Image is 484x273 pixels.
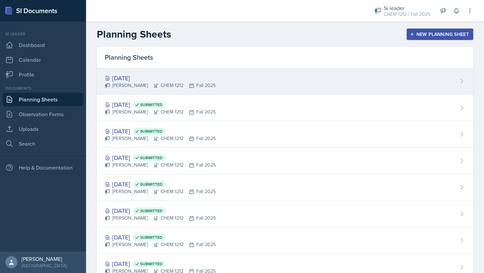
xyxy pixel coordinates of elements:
div: Documents [3,85,83,91]
div: [DATE] [105,74,216,83]
a: Observation Forms [3,107,83,121]
div: [PERSON_NAME] CHEM 1212 Fall 2025 [105,135,216,142]
span: Submitted [140,102,163,107]
div: [DATE] [105,100,216,109]
div: [DATE] [105,180,216,189]
h2: Planning Sheets [97,28,171,40]
div: [DATE] [105,233,216,242]
div: [DATE] [105,259,216,268]
span: Submitted [140,261,163,267]
a: [DATE] [PERSON_NAME]CHEM 1212Fall 2025 [97,68,473,95]
span: Submitted [140,129,163,134]
a: Profile [3,68,83,81]
span: Submitted [140,235,163,240]
div: Planning Sheets [97,47,473,68]
span: Submitted [140,155,163,161]
div: [PERSON_NAME] CHEM 1212 Fall 2025 [105,241,216,248]
a: Planning Sheets [3,93,83,106]
div: [DATE] [105,127,216,136]
div: Si leader [3,31,83,37]
a: [DATE] Submitted [PERSON_NAME]CHEM 1212Fall 2025 [97,174,473,201]
div: [PERSON_NAME] CHEM 1212 Fall 2025 [105,82,216,89]
div: [PERSON_NAME] CHEM 1212 Fall 2025 [105,215,216,222]
div: New Planning Sheet [411,32,469,37]
span: Submitted [140,208,163,214]
div: [PERSON_NAME] [22,256,67,262]
div: [GEOGRAPHIC_DATA] [22,262,67,269]
div: [DATE] [105,206,216,215]
a: Dashboard [3,38,83,52]
div: [PERSON_NAME] CHEM 1212 Fall 2025 [105,188,216,195]
div: [PERSON_NAME] CHEM 1212 Fall 2025 [105,162,216,169]
button: New Planning Sheet [407,29,473,40]
a: [DATE] Submitted [PERSON_NAME]CHEM 1212Fall 2025 [97,95,473,121]
a: Uploads [3,122,83,136]
div: Help & Documentation [3,161,83,174]
a: [DATE] Submitted [PERSON_NAME]CHEM 1212Fall 2025 [97,121,473,148]
span: Submitted [140,182,163,187]
div: CHEM 1212 / Fall 2025 [384,11,430,18]
a: [DATE] Submitted [PERSON_NAME]CHEM 1212Fall 2025 [97,227,473,254]
a: [DATE] Submitted [PERSON_NAME]CHEM 1212Fall 2025 [97,201,473,227]
div: [DATE] [105,153,216,162]
a: Search [3,137,83,150]
a: Calendar [3,53,83,66]
div: [PERSON_NAME] CHEM 1212 Fall 2025 [105,108,216,116]
div: Si leader [384,4,430,12]
a: [DATE] Submitted [PERSON_NAME]CHEM 1212Fall 2025 [97,148,473,174]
